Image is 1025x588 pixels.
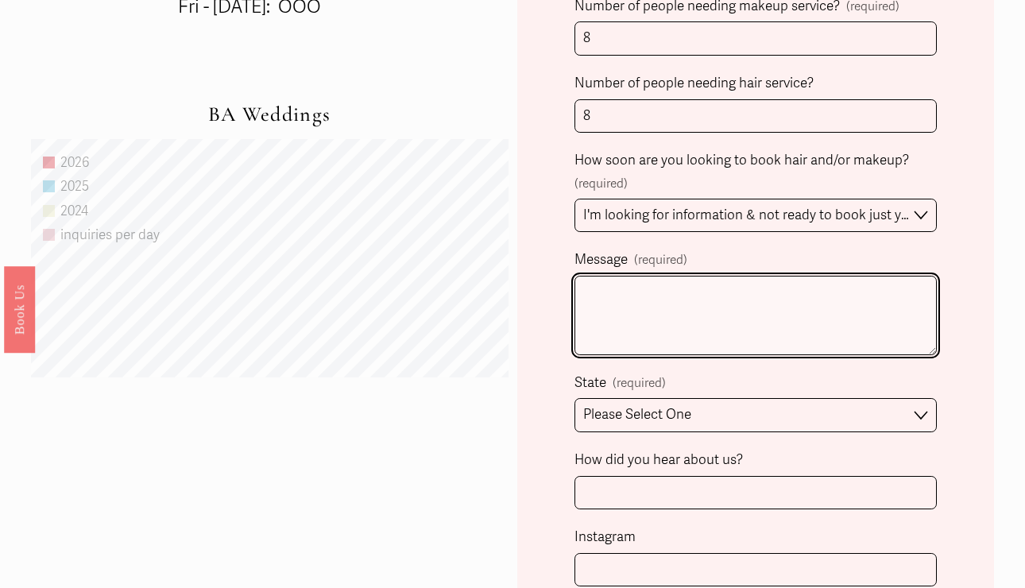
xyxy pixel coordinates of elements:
[574,398,938,432] select: State
[574,199,938,233] select: How soon are you looking to book hair and/or makeup?
[574,149,909,173] span: How soon are you looking to book hair and/or makeup?
[574,248,628,273] span: Message
[574,448,743,473] span: How did you hear about us?
[613,373,666,395] span: (required)
[574,173,628,195] span: (required)
[574,525,636,550] span: Instagram
[574,371,606,396] span: State
[634,250,687,272] span: (required)
[4,266,35,353] a: Book Us
[574,21,938,56] input: (including the bride)
[574,99,938,133] input: (including the bride)
[574,72,814,96] span: Number of people needing hair service?
[31,103,509,127] h2: BA Weddings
